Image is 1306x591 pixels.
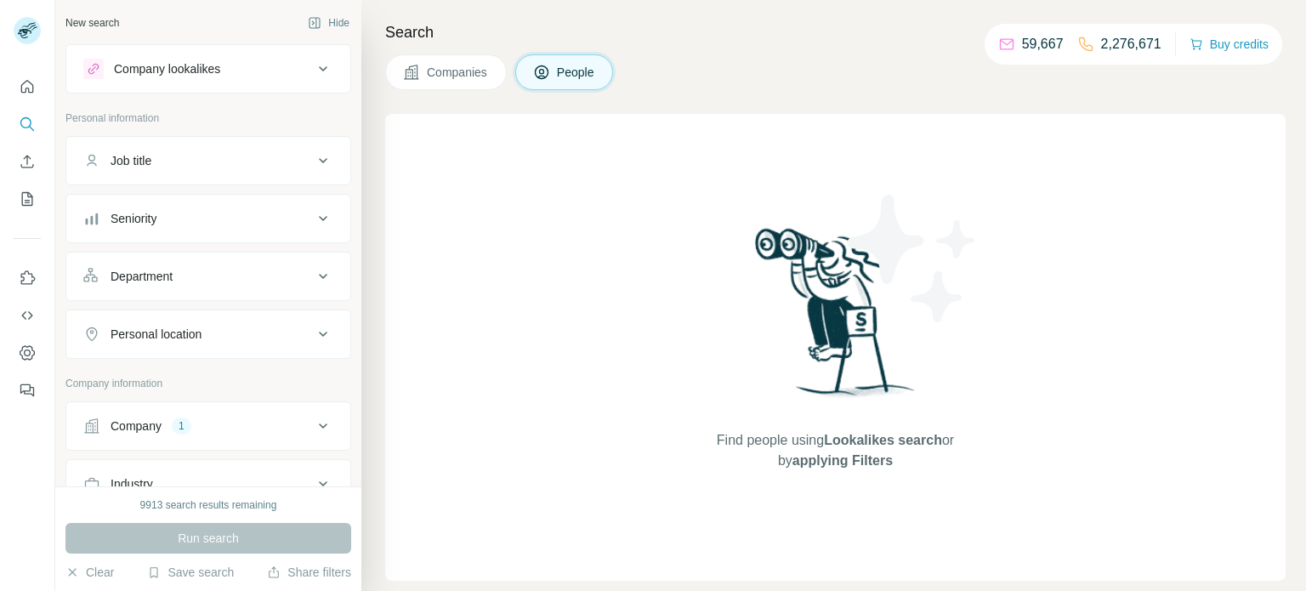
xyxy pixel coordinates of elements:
[1101,34,1161,54] p: 2,276,671
[66,140,350,181] button: Job title
[111,210,156,227] div: Seniority
[114,60,220,77] div: Company lookalikes
[111,152,151,169] div: Job title
[65,376,351,391] p: Company information
[140,497,277,513] div: 9913 search results remaining
[111,326,202,343] div: Personal location
[14,71,41,102] button: Quick start
[14,375,41,406] button: Feedback
[172,418,191,434] div: 1
[14,338,41,368] button: Dashboard
[14,146,41,177] button: Enrich CSV
[836,182,989,335] img: Surfe Illustration - Stars
[267,564,351,581] button: Share filters
[699,430,971,471] span: Find people using or by
[14,300,41,331] button: Use Surfe API
[65,15,119,31] div: New search
[66,198,350,239] button: Seniority
[66,48,350,89] button: Company lookalikes
[296,10,361,36] button: Hide
[111,418,162,435] div: Company
[557,64,596,81] span: People
[427,64,489,81] span: Companies
[66,314,350,355] button: Personal location
[65,564,114,581] button: Clear
[14,109,41,139] button: Search
[385,20,1286,44] h4: Search
[14,263,41,293] button: Use Surfe on LinkedIn
[65,111,351,126] p: Personal information
[14,184,41,214] button: My lists
[147,564,234,581] button: Save search
[747,224,924,413] img: Surfe Illustration - Woman searching with binoculars
[792,453,893,468] span: applying Filters
[1022,34,1064,54] p: 59,667
[111,475,153,492] div: Industry
[111,268,173,285] div: Department
[1190,32,1269,56] button: Buy credits
[824,433,942,447] span: Lookalikes search
[66,256,350,297] button: Department
[66,406,350,446] button: Company1
[66,463,350,504] button: Industry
